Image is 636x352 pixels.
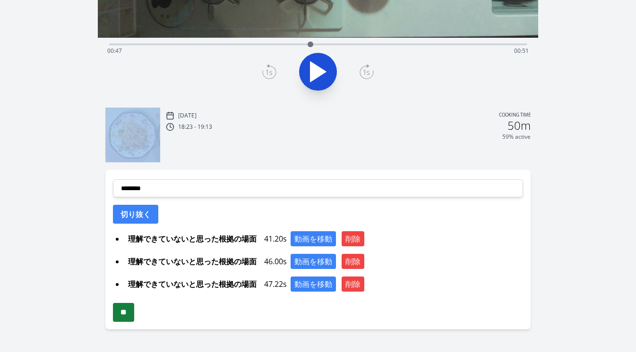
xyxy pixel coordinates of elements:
p: 18:23 - 19:13 [178,123,212,131]
div: 41.20s [124,231,524,246]
button: 削除 [342,254,364,269]
p: Cooking time [499,111,531,120]
span: 00:51 [514,47,529,55]
button: 切り抜く [113,205,158,224]
span: 理解できていないと思った根拠の場面 [124,254,260,269]
button: 動画を移動 [291,254,336,269]
button: 動画を移動 [291,277,336,292]
button: 削除 [342,231,364,246]
p: 59% active [502,133,531,141]
button: 削除 [342,277,364,292]
p: [DATE] [178,112,197,119]
span: 00:47 [107,47,122,55]
h2: 50m [507,120,531,131]
div: 46.00s [124,254,524,269]
span: 理解できていないと思った根拠の場面 [124,277,260,292]
span: 理解できていないと思った根拠の場面 [124,231,260,246]
button: 動画を移動 [291,231,336,246]
img: 250819092358_thumb.jpeg [105,108,161,163]
div: 47.22s [124,277,524,292]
